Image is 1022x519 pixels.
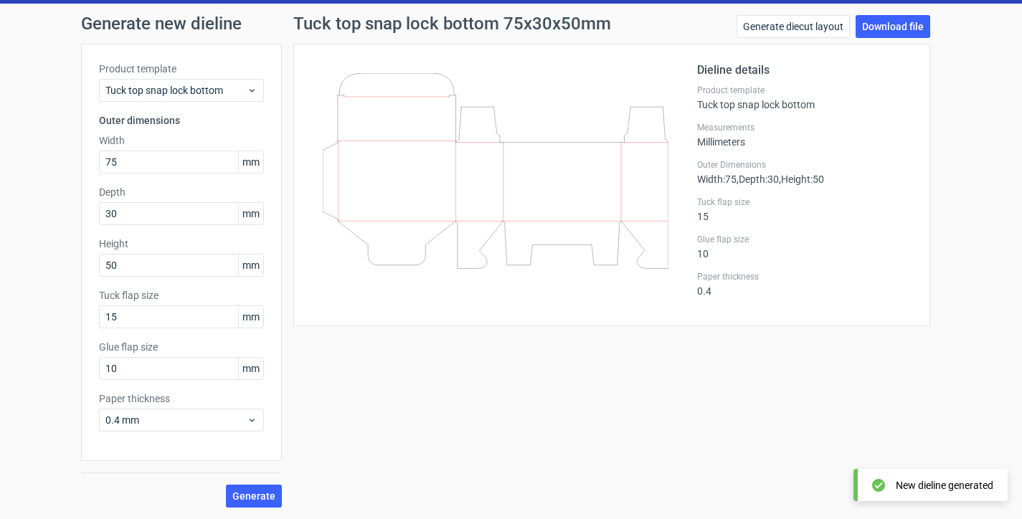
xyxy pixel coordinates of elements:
label: Measurements [697,122,912,133]
label: Product template [697,85,912,96]
label: Tuck flap size [99,288,264,303]
span: , Depth : 30 [737,173,779,185]
label: Depth [99,185,264,199]
label: Width [99,133,264,148]
a: Download file [856,15,930,38]
div: Millimeters [697,122,912,148]
span: mm [238,254,263,276]
span: Width : 75 [697,173,737,185]
div: Tuck top snap lock bottom [697,85,912,110]
label: Product template [99,62,264,76]
label: Paper thickness [99,391,264,406]
span: , Height : 50 [779,173,824,185]
span: 0.4 mm [105,413,247,427]
div: 0.4 [697,271,912,297]
div: 10 [697,234,912,259]
span: mm [238,306,263,328]
span: mm [238,358,263,379]
label: Outer Dimensions [697,159,912,171]
label: Tuck flap size [697,196,912,208]
div: New dieline generated [896,478,993,492]
label: Glue flap size [99,340,264,354]
label: Height [99,237,264,251]
span: Generate [232,491,275,501]
span: mm [238,151,263,173]
label: Glue flap size [697,234,912,245]
span: mm [238,203,263,224]
span: Tuck top snap lock bottom [105,83,247,97]
h3: Outer dimensions [99,113,264,128]
div: 15 [697,196,912,222]
a: Generate diecut layout [737,15,850,38]
button: Generate [226,485,282,508]
label: Paper thickness [697,271,912,282]
h2: Dieline details [697,62,912,79]
h1: Generate new dieline [81,15,942,32]
h1: Tuck top snap lock bottom 75x30x50mm [293,15,611,32]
